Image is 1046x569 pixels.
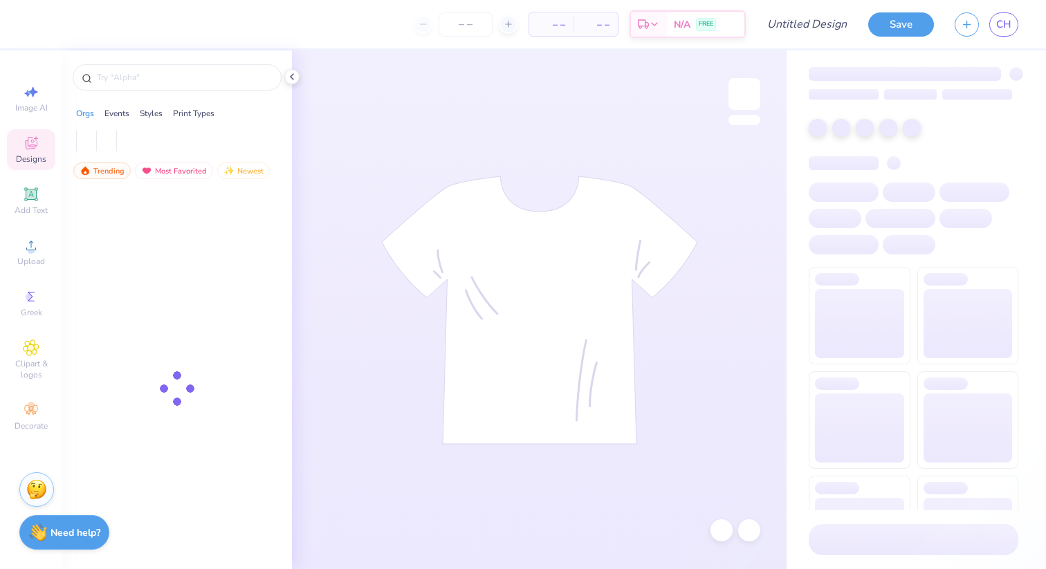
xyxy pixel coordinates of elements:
span: Add Text [15,205,48,216]
div: Styles [140,107,163,120]
span: Greek [21,307,42,318]
img: Newest.gif [223,166,235,176]
span: – – [582,17,609,32]
span: FREE [699,19,713,29]
div: Print Types [173,107,214,120]
div: Most Favorited [135,162,213,179]
img: tee-skeleton.svg [381,176,698,445]
img: trending.gif [80,166,91,176]
span: CH [996,17,1011,32]
div: Events [104,107,129,120]
img: most_fav.gif [141,166,152,176]
input: – – [439,12,493,37]
span: Image AI [15,102,48,113]
a: CH [989,12,1018,37]
button: Save [868,12,934,37]
div: Newest [217,162,270,179]
span: Designs [16,153,46,165]
div: Orgs [76,107,94,120]
span: Decorate [15,420,48,431]
div: Trending [73,162,131,179]
span: Upload [17,256,45,267]
span: N/A [674,17,690,32]
span: – – [538,17,565,32]
strong: Need help? [51,526,100,539]
input: Try "Alpha" [95,71,273,84]
span: Clipart & logos [7,358,55,380]
input: Untitled Design [756,10,858,38]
